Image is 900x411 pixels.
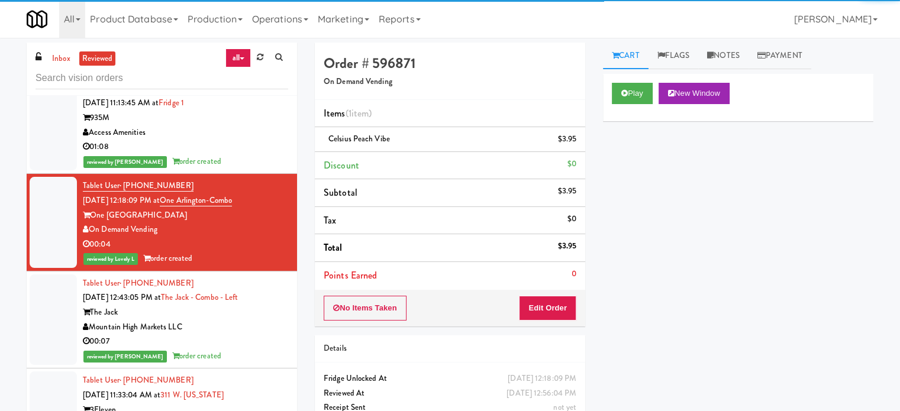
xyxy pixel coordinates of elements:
span: Total [324,241,343,254]
div: $3.95 [558,239,577,254]
span: · [PHONE_NUMBER] [120,277,193,289]
span: order created [143,253,192,264]
div: 01:08 [83,140,288,154]
div: 00:04 [83,237,288,252]
span: Celsius Peach Vibe [328,133,390,144]
div: $3.95 [558,184,577,199]
div: Reviewed At [324,386,576,401]
span: reviewed by [PERSON_NAME] [83,156,167,168]
a: Payment [749,43,811,69]
div: [DATE] 12:56:04 PM [507,386,576,401]
button: Edit Order [519,296,576,321]
span: order created [172,350,221,361]
ng-pluralize: item [351,106,369,120]
div: Fridge Unlocked At [324,371,576,386]
h5: On Demand Vending [324,77,576,86]
a: Notes [698,43,749,69]
span: · [PHONE_NUMBER] [120,180,193,191]
h4: Order # 596871 [324,56,576,71]
span: [DATE] 12:18:09 PM at [83,195,160,206]
li: Tablet User· [PHONE_NUMBER][DATE] 11:13:45 AM atFridge 1935MAccess Amenities01:08reviewed by [PER... [27,77,297,174]
img: Micromart [27,9,47,30]
span: Points Earned [324,268,377,282]
span: [DATE] 12:43:05 PM at [83,292,161,303]
a: Tablet User· [PHONE_NUMBER] [83,374,193,386]
a: all [225,48,250,67]
button: New Window [659,83,730,104]
a: Flags [649,43,699,69]
a: inbox [49,51,73,66]
a: The Jack - Combo - Left [161,292,238,303]
span: Tax [324,213,336,227]
span: · [PHONE_NUMBER] [120,374,193,386]
div: $0 [567,212,576,226]
span: order created [172,156,221,167]
a: 311 W. [US_STATE] [160,389,224,400]
a: reviewed [79,51,116,66]
div: Mountain High Markets LLC [83,320,288,335]
button: No Items Taken [324,296,407,321]
input: Search vision orders [36,67,288,89]
a: Tablet User· [PHONE_NUMBER] [83,180,193,192]
a: One Arlington-Combo [160,195,232,206]
div: 0 [572,267,576,281]
span: Subtotal [324,186,357,199]
span: Items [324,106,372,120]
div: 935M [83,111,288,125]
div: On Demand Vending [83,222,288,237]
div: [DATE] 12:18:09 PM [508,371,576,386]
div: $0 [567,157,576,171]
span: [DATE] 11:33:04 AM at [83,389,160,400]
div: Details [324,341,576,356]
span: reviewed by Lovely L [83,253,138,265]
span: reviewed by [PERSON_NAME] [83,351,167,363]
div: $3.95 [558,132,577,147]
li: Tablet User· [PHONE_NUMBER][DATE] 12:43:05 PM atThe Jack - Combo - LeftThe JackMountain High Mark... [27,271,297,369]
div: The Jack [83,305,288,320]
div: One [GEOGRAPHIC_DATA] [83,208,288,223]
span: [DATE] 11:13:45 AM at [83,97,159,108]
li: Tablet User· [PHONE_NUMBER][DATE] 12:18:09 PM atOne Arlington-ComboOne [GEOGRAPHIC_DATA]On Demand... [27,174,297,271]
button: Play [612,83,653,104]
a: Fridge 1 [159,97,184,108]
a: Cart [603,43,649,69]
div: 00:07 [83,334,288,349]
span: (1 ) [346,106,372,120]
div: Access Amenities [83,125,288,140]
a: Tablet User· [PHONE_NUMBER] [83,277,193,289]
span: Discount [324,158,359,172]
